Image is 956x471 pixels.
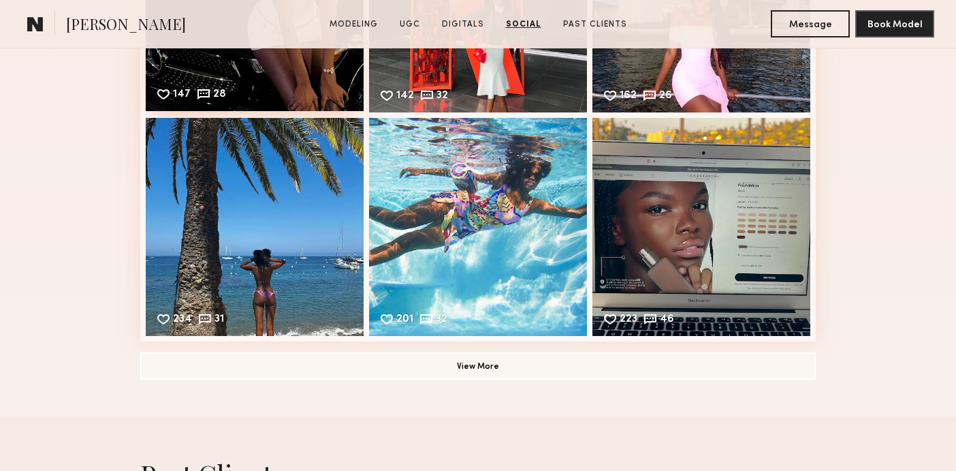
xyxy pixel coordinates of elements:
[396,314,413,326] div: 201
[659,91,672,103] div: 26
[771,10,850,37] button: Message
[213,89,226,102] div: 28
[500,18,547,31] a: Social
[214,314,224,326] div: 31
[66,14,186,37] span: [PERSON_NAME]
[660,314,674,326] div: 46
[396,91,414,103] div: 142
[558,18,633,31] a: Past Clients
[436,18,490,31] a: Digitals
[140,352,816,380] button: View More
[620,91,637,103] div: 162
[324,18,383,31] a: Modeling
[855,18,934,29] a: Book Model
[394,18,426,31] a: UGC
[173,89,191,102] div: 147
[620,314,637,326] div: 223
[436,314,447,326] div: 32
[436,91,448,103] div: 32
[173,314,192,326] div: 234
[855,10,934,37] button: Book Model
